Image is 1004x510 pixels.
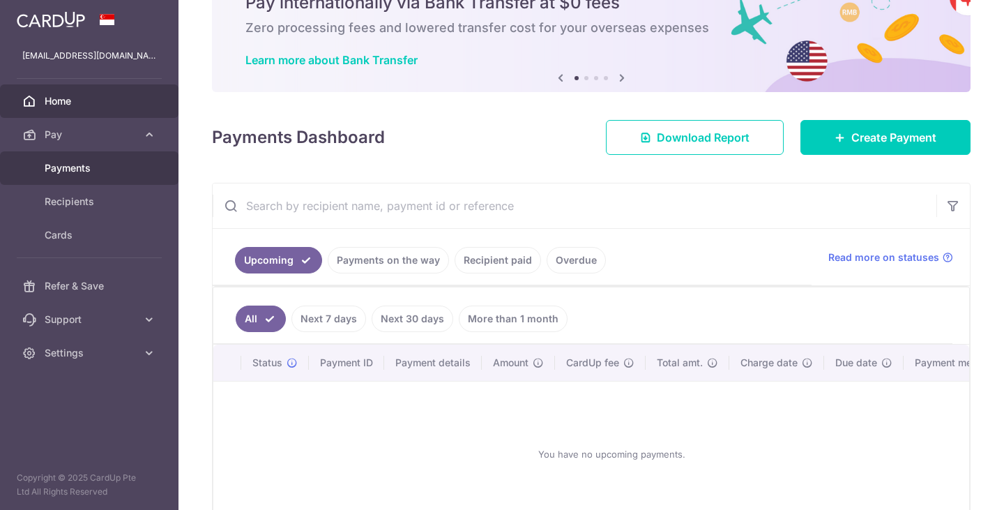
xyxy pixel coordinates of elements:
span: Payments [45,161,137,175]
span: Recipients [45,195,137,209]
a: Payments on the way [328,247,449,273]
img: CardUp [17,11,85,28]
span: Create Payment [851,129,936,146]
a: Read more on statuses [828,250,953,264]
span: Status [252,356,282,370]
span: Home [45,94,137,108]
span: Settings [45,346,137,360]
a: Upcoming [235,247,322,273]
a: All [236,306,286,332]
a: More than 1 month [459,306,568,332]
span: Download Report [657,129,750,146]
th: Payment details [384,345,482,381]
span: Amount [493,356,528,370]
th: Payment ID [309,345,384,381]
h4: Payments Dashboard [212,125,385,150]
input: Search by recipient name, payment id or reference [213,183,936,228]
a: Overdue [547,247,606,273]
h6: Zero processing fees and lowered transfer cost for your overseas expenses [245,20,937,36]
a: Download Report [606,120,784,155]
span: Support [45,313,137,327]
span: Pay [45,128,137,142]
span: Read more on statuses [828,250,939,264]
span: Total amt. [657,356,703,370]
p: [EMAIL_ADDRESS][DOMAIN_NAME] [22,49,156,63]
a: Learn more about Bank Transfer [245,53,418,67]
a: Recipient paid [455,247,541,273]
a: Create Payment [800,120,971,155]
a: Next 7 days [291,306,366,332]
span: CardUp fee [566,356,619,370]
a: Next 30 days [372,306,453,332]
span: Charge date [740,356,798,370]
span: Due date [835,356,877,370]
span: Cards [45,228,137,242]
span: Refer & Save [45,279,137,293]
